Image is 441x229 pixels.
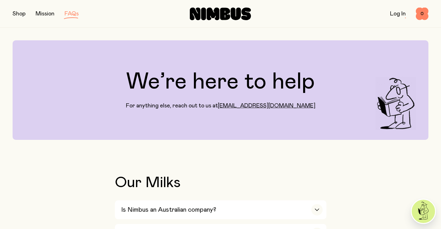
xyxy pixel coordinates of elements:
p: For anything else, reach out to us at [126,102,315,110]
a: Mission [36,11,54,17]
button: 0 [416,8,428,20]
a: [EMAIL_ADDRESS][DOMAIN_NAME] [218,103,315,109]
img: agent [412,200,435,223]
a: FAQs [65,11,79,17]
a: Log In [390,11,406,17]
h2: Our Milks [115,175,326,190]
h3: Is Nimbus an Australian company? [121,206,216,214]
button: Is Nimbus an Australian company? [115,200,326,219]
h1: We’re here to help [126,71,315,93]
